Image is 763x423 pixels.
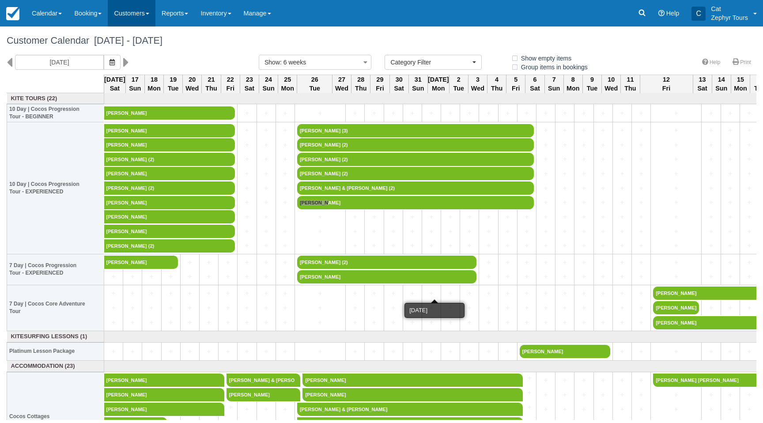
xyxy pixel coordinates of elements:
a: + [577,140,591,150]
a: + [539,198,553,207]
a: + [367,241,381,250]
a: + [240,184,254,193]
a: + [539,169,553,178]
a: + [723,109,737,118]
a: + [704,241,718,250]
a: + [240,126,254,135]
a: + [386,303,400,313]
a: + [723,169,737,178]
a: + [278,140,292,150]
a: + [558,184,572,193]
a: + [259,198,273,207]
a: + [386,227,400,236]
a: + [501,289,515,298]
a: + [164,303,178,313]
a: + [278,126,292,135]
a: + [424,303,438,313]
a: + [106,289,121,298]
a: + [539,155,553,164]
a: + [558,289,572,298]
a: + [278,109,292,118]
label: Group items in bookings [511,60,593,74]
a: + [443,109,457,118]
a: + [297,212,343,222]
a: + [596,198,610,207]
a: + [259,140,273,150]
a: + [348,109,362,118]
a: + [558,241,572,250]
a: + [278,258,292,267]
a: + [386,289,400,298]
a: + [653,126,699,135]
a: + [144,289,159,298]
a: + [742,227,756,236]
a: [PERSON_NAME] [104,167,235,180]
a: + [183,272,197,281]
a: + [462,109,476,118]
a: + [240,155,254,164]
a: + [259,184,273,193]
a: + [462,227,476,236]
span: : 6 weeks [280,59,306,66]
a: + [386,241,400,250]
a: + [520,258,534,267]
a: + [501,241,515,250]
a: + [443,227,457,236]
a: + [106,272,121,281]
a: + [742,198,756,207]
a: + [634,212,648,222]
a: + [577,212,591,222]
a: + [742,109,756,118]
a: + [539,126,553,135]
a: [PERSON_NAME] [653,301,699,314]
a: + [259,289,273,298]
a: + [539,272,553,281]
a: + [539,109,553,118]
a: + [481,289,495,298]
a: + [653,258,699,267]
a: + [240,303,254,313]
a: + [539,184,553,193]
a: + [520,272,534,281]
a: + [259,241,273,250]
a: + [742,169,756,178]
a: + [259,126,273,135]
a: + [615,212,629,222]
span: Show empty items [511,55,578,61]
a: + [240,198,254,207]
a: + [615,184,629,193]
a: + [501,258,515,267]
a: + [481,227,495,236]
a: + [443,241,457,250]
a: + [278,212,292,222]
a: + [634,126,648,135]
a: + [723,184,737,193]
a: + [615,126,629,135]
a: + [240,140,254,150]
a: + [577,169,591,178]
a: + [704,212,718,222]
a: + [278,169,292,178]
a: + [240,212,254,222]
a: + [723,140,737,150]
a: + [653,198,699,207]
a: + [278,198,292,207]
a: + [202,289,216,298]
a: + [615,272,629,281]
a: KITE TOURS (22) [9,94,102,103]
a: + [723,212,737,222]
a: + [125,289,140,298]
span: Category Filter [390,58,470,67]
a: + [615,289,629,298]
a: + [481,258,495,267]
a: + [240,258,254,267]
a: + [278,272,292,281]
a: + [558,198,572,207]
a: + [615,227,629,236]
a: + [367,289,381,298]
button: Show: 6 weeks [259,55,371,70]
a: + [704,169,718,178]
a: + [424,212,438,222]
a: + [259,155,273,164]
a: [PERSON_NAME] [104,138,235,151]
